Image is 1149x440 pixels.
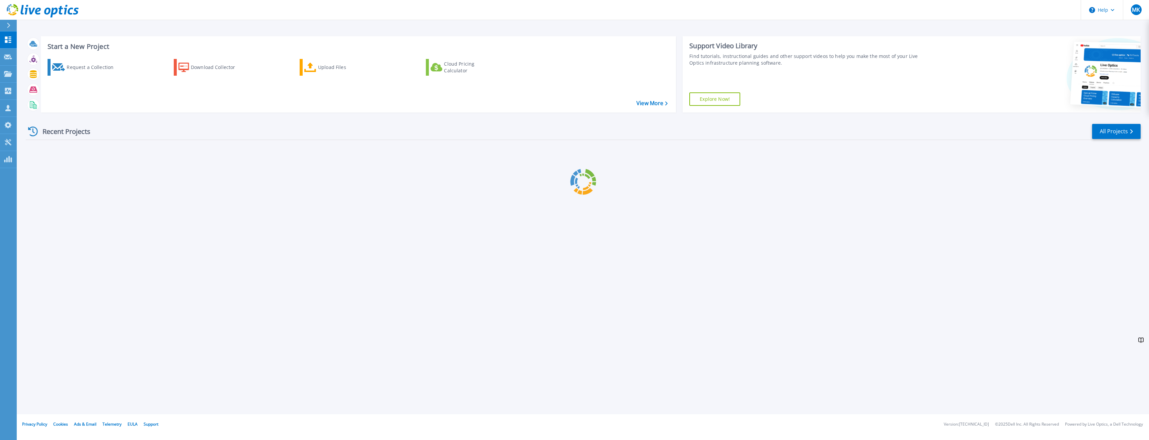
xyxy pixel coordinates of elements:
[444,61,497,74] div: Cloud Pricing Calculator
[689,92,740,106] a: Explore Now!
[318,61,372,74] div: Upload Files
[636,100,668,106] a: View More
[26,123,99,140] div: Recent Projects
[74,421,96,427] a: Ads & Email
[191,61,244,74] div: Download Collector
[128,421,138,427] a: EULA
[689,53,928,66] div: Find tutorials, instructional guides and other support videos to help you make the most of your L...
[48,59,122,76] a: Request a Collection
[300,59,374,76] a: Upload Files
[1132,7,1140,12] span: MK
[144,421,158,427] a: Support
[944,422,989,427] li: Version: [TECHNICAL_ID]
[22,421,47,427] a: Privacy Policy
[995,422,1059,427] li: © 2025 Dell Inc. All Rights Reserved
[174,59,248,76] a: Download Collector
[67,61,120,74] div: Request a Collection
[53,421,68,427] a: Cookies
[1092,124,1141,139] a: All Projects
[102,421,122,427] a: Telemetry
[1065,422,1143,427] li: Powered by Live Optics, a Dell Technology
[48,43,667,50] h3: Start a New Project
[689,42,928,50] div: Support Video Library
[426,59,501,76] a: Cloud Pricing Calculator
